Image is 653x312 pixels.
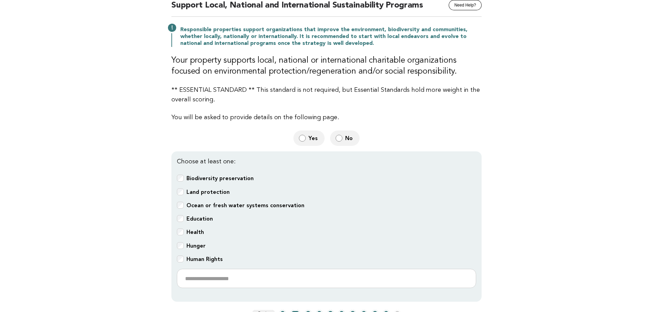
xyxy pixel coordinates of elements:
[186,215,213,222] b: Education
[186,202,304,209] b: Ocean or fresh water systems conservation
[186,242,206,249] b: Hunger
[171,113,482,122] p: You will be asked to provide details on the following page.
[345,135,354,142] span: No
[186,256,223,262] b: Human Rights
[336,135,342,142] input: No
[186,229,204,235] b: Health
[309,135,319,142] span: Yes
[171,85,482,104] p: ** ESSENTIAL STANDARD ** This standard is not required, but Essential Standards hold more weight ...
[186,175,254,182] b: Biodiversity preservation
[177,157,476,166] p: Choose at least one:
[171,55,482,77] h3: Your property supports local, national or international charitable organizations focused on envir...
[186,189,230,195] b: Land protection
[180,26,482,47] p: Responsible properties support organizations that improve the environment, biodiversity and commu...
[299,135,306,142] input: Yes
